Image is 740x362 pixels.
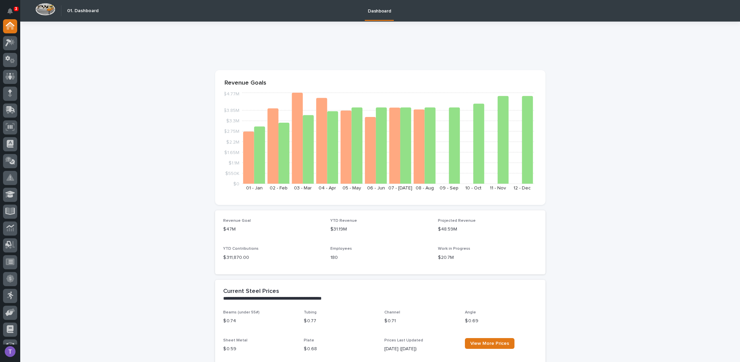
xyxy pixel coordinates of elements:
text: 09 - Sep [440,186,458,190]
span: Angle [465,310,476,314]
p: $ 0.71 [384,318,457,325]
button: users-avatar [3,344,17,359]
text: 03 - Mar [294,186,312,190]
tspan: $1.65M [224,150,239,155]
text: 12 - Dec [513,186,531,190]
p: $20.7M [438,254,537,261]
text: 04 - Apr [319,186,336,190]
text: 06 - Jun [367,186,385,190]
p: $48.59M [438,226,537,233]
text: 07 - [DATE] [388,186,412,190]
span: View More Prices [470,341,509,346]
tspan: $2.2M [226,140,239,144]
tspan: $3.3M [226,119,239,123]
button: Notifications [3,4,17,18]
text: 01 - Jan [246,186,262,190]
tspan: $550K [225,171,239,176]
h2: Current Steel Prices [223,288,279,295]
text: 08 - Aug [415,186,434,190]
span: Revenue Goal [223,219,251,223]
span: Employees [330,247,352,251]
a: View More Prices [465,338,514,349]
tspan: $3.85M [224,108,239,113]
p: $31.19M [330,226,430,233]
h2: 01. Dashboard [67,8,98,14]
span: Projected Revenue [438,219,476,223]
span: Beams (under 55#) [223,310,260,314]
tspan: $2.75M [224,129,239,134]
p: [DATE] ([DATE]) [384,345,457,353]
p: $ 311,870.00 [223,254,323,261]
tspan: $4.77M [224,92,239,96]
p: $ 0.59 [223,345,296,353]
span: Channel [384,310,400,314]
tspan: $0 [233,182,239,186]
p: $ 0.74 [223,318,296,325]
p: $47M [223,226,323,233]
text: 02 - Feb [270,186,288,190]
p: $ 0.68 [304,345,376,353]
span: Prices Last Updated [384,338,423,342]
text: 10 - Oct [465,186,481,190]
tspan: $1.1M [229,160,239,165]
p: $ 0.77 [304,318,376,325]
div: Notifications3 [8,8,17,19]
span: YTD Revenue [330,219,357,223]
p: 180 [330,254,430,261]
span: YTD Contributions [223,247,259,251]
p: $ 0.69 [465,318,537,325]
span: Work in Progress [438,247,470,251]
p: Revenue Goals [225,80,536,87]
span: Sheet Metal [223,338,247,342]
p: 3 [15,6,17,11]
img: Workspace Logo [35,3,55,16]
text: 11 - Nov [490,186,506,190]
text: 05 - May [342,186,361,190]
span: Tubing [304,310,317,314]
span: Plate [304,338,314,342]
